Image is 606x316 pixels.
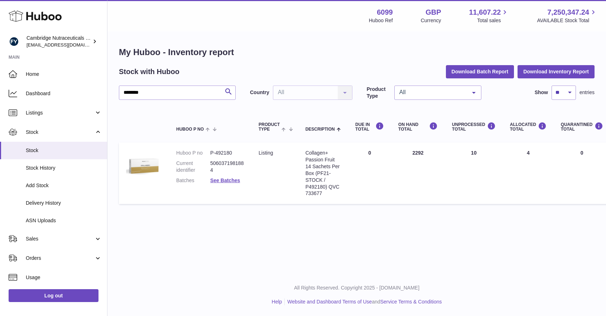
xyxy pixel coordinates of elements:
span: Huboo P no [176,127,204,132]
div: Huboo Ref [369,17,393,24]
a: Log out [9,289,98,302]
span: 7,250,347.24 [547,8,589,17]
span: Product Type [259,122,280,132]
span: All [398,89,467,96]
a: See Batches [210,178,240,183]
span: Stock [26,129,94,136]
td: 4 [503,142,554,204]
span: Home [26,71,102,78]
div: ON HAND Total [398,122,438,132]
li: and [285,298,442,305]
span: Description [306,127,335,132]
a: 7,250,347.24 AVAILABLE Stock Total [537,8,597,24]
dd: P-492180 [210,150,244,156]
a: Help [272,299,282,305]
span: Stock [26,147,102,154]
span: AVAILABLE Stock Total [537,17,597,24]
div: Currency [421,17,441,24]
a: 11,607.22 Total sales [469,8,509,24]
td: 10 [445,142,503,204]
span: ASN Uploads [26,217,102,224]
a: Website and Dashboard Terms of Use [287,299,372,305]
span: Sales [26,235,94,242]
span: Orders [26,255,94,262]
img: product image [126,150,162,185]
label: Country [250,89,269,96]
span: Add Stock [26,182,102,189]
td: 0 [348,142,391,204]
div: Collagen+ Passion Fruit 14 Sachets Per Box (PF21-STOCK / P492180) QVC 733677 [306,150,341,197]
span: 11,607.22 [469,8,501,17]
label: Show [535,89,548,96]
div: ALLOCATED Total [510,122,547,132]
strong: GBP [425,8,441,17]
h1: My Huboo - Inventory report [119,47,595,58]
p: All Rights Reserved. Copyright 2025 - [DOMAIN_NAME] [113,285,600,291]
span: listing [259,150,273,156]
div: UNPROCESSED Total [452,122,496,132]
dd: 5060371981884 [210,160,244,174]
button: Download Inventory Report [518,65,595,78]
td: 2292 [391,142,445,204]
a: Service Terms & Conditions [380,299,442,305]
span: Listings [26,110,94,116]
dt: Current identifier [176,160,210,174]
dt: Huboo P no [176,150,210,156]
span: Total sales [477,17,509,24]
h2: Stock with Huboo [119,67,179,77]
div: DUE IN TOTAL [355,122,384,132]
button: Download Batch Report [446,65,514,78]
span: Dashboard [26,90,102,97]
img: huboo@camnutra.com [9,36,19,47]
span: [EMAIL_ADDRESS][DOMAIN_NAME] [27,42,105,48]
span: Usage [26,274,102,281]
dt: Batches [176,177,210,184]
span: entries [579,89,595,96]
span: Stock History [26,165,102,171]
label: Product Type [367,86,391,99]
div: Cambridge Nutraceuticals Ltd [27,35,91,48]
span: 0 [581,150,583,156]
strong: 6099 [377,8,393,17]
div: QUARANTINED Total [561,122,603,132]
span: Delivery History [26,200,102,206]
